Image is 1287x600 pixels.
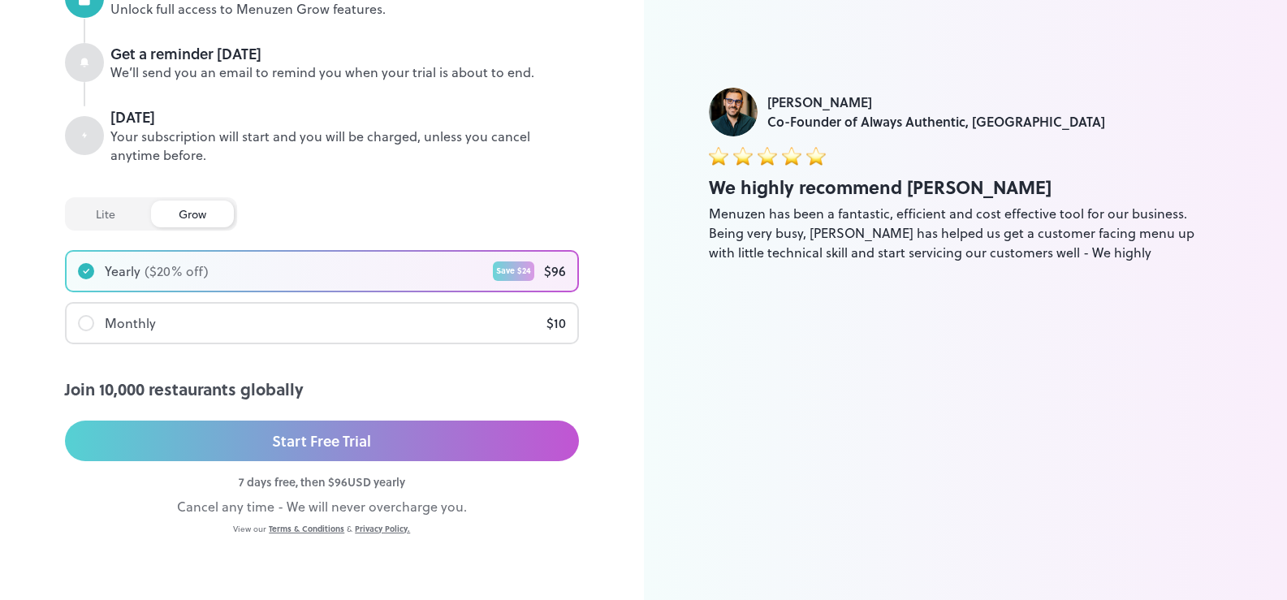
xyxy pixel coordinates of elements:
div: grow [151,201,234,227]
div: $ 96 [544,261,566,281]
div: Menuzen has been a fantastic, efficient and cost effective tool for our business. Being very busy... [709,204,1223,282]
div: Your subscription will start and you will be charged, unless you cancel anytime before. [110,127,579,165]
div: Save $ 24 [493,261,534,281]
div: Co-Founder of Always Authentic, [GEOGRAPHIC_DATA] [767,112,1105,132]
img: Jade Hajj [709,88,758,136]
div: Cancel any time - We will never overcharge you. [65,497,579,516]
div: lite [68,201,143,227]
button: Start Free Trial [65,421,579,461]
div: Start Free Trial [272,429,371,453]
img: star [758,146,777,166]
img: star [782,146,801,166]
div: Join 10,000 restaurants globally [65,377,579,401]
div: ($ 20 % off) [145,261,209,281]
div: [PERSON_NAME] [767,93,1105,112]
a: Terms & Conditions [269,523,344,534]
div: 7 days free, then $ 96 USD yearly [65,473,579,490]
img: star [733,146,753,166]
div: Get a reminder [DATE] [110,43,579,64]
div: View our & [65,523,579,535]
div: $ 10 [546,313,566,333]
div: Yearly [105,261,140,281]
img: star [709,146,728,166]
img: star [806,146,826,166]
div: [DATE] [110,106,579,127]
div: We’ll send you an email to remind you when your trial is about to end. [110,63,579,82]
a: Privacy Policy. [355,523,410,534]
div: We highly recommend [PERSON_NAME] [709,174,1223,201]
div: Monthly [105,313,156,333]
